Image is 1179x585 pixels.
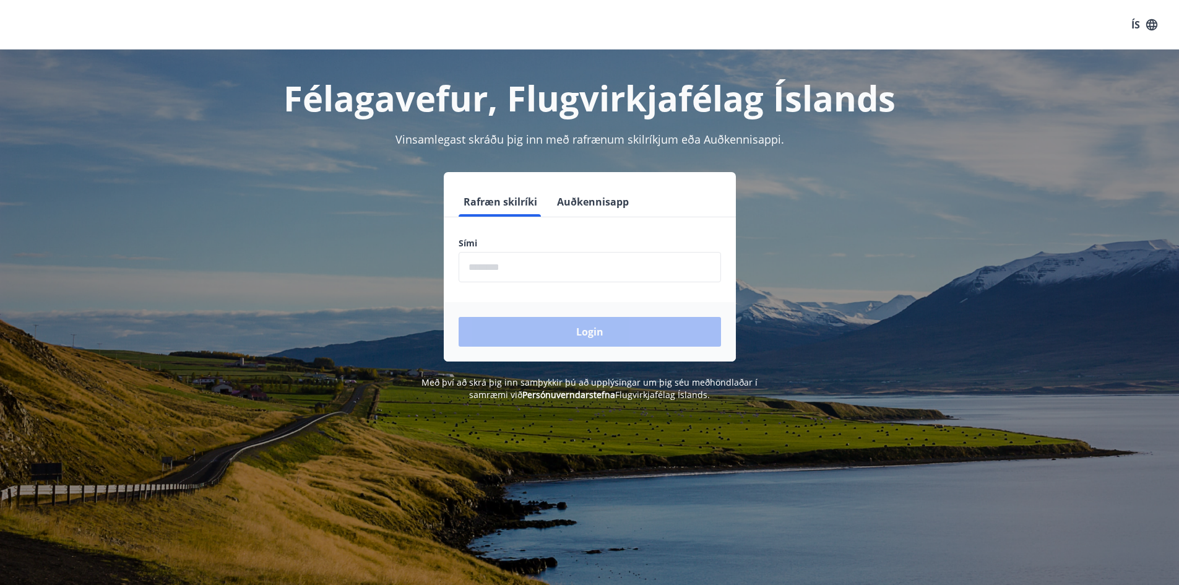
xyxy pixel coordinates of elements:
button: Auðkennisapp [552,187,634,217]
span: Vinsamlegast skráðu þig inn með rafrænum skilríkjum eða Auðkennisappi. [395,132,784,147]
span: Með því að skrá þig inn samþykkir þú að upplýsingar um þig séu meðhöndlaðar í samræmi við Flugvir... [421,376,758,401]
button: Rafræn skilríki [459,187,542,217]
label: Sími [459,237,721,249]
button: ÍS [1125,14,1164,36]
h1: Félagavefur, Flugvirkjafélag Íslands [159,74,1021,121]
a: Persónuverndarstefna [522,389,615,401]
